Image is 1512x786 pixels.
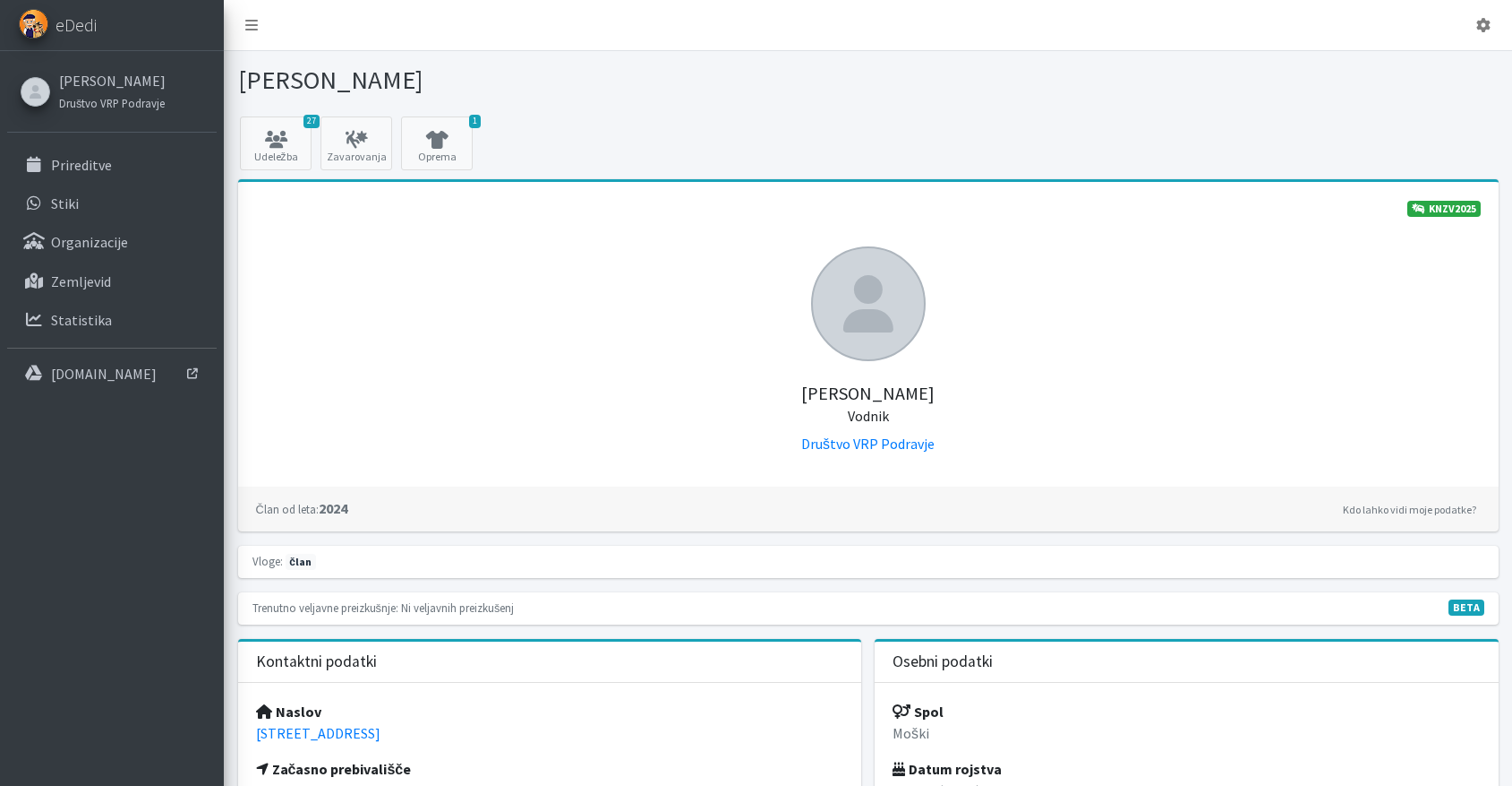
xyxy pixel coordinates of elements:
a: Statistika [7,302,217,338]
strong: 2024 [256,499,347,517]
a: Zavarovanja [320,117,392,170]
span: 1 [469,115,481,128]
a: Društvo VRP Podravje [59,91,166,113]
a: Društvo VRP Podravje [801,435,935,453]
h5: [PERSON_NAME] [256,361,1481,426]
p: Statistika [51,311,112,329]
strong: Začasno prebivališče [256,760,412,778]
a: [PERSON_NAME] [59,70,166,91]
p: Moški [893,722,1481,744]
a: Prireditve [7,147,217,183]
small: Ni veljavnih preizkušenj [401,600,514,615]
span: član [286,554,316,570]
h3: Kontaktni podatki [256,652,377,671]
small: Vloge: [252,554,283,568]
a: 27 Udeležba [240,117,312,170]
span: 27 [303,115,320,128]
strong: Naslov [256,703,321,721]
small: Vodnik [848,407,889,425]
a: [DOMAIN_NAME] [7,356,217,392]
small: Trenutno veljavne preizkušnje: [252,600,398,615]
span: eDedi [56,12,97,39]
h3: Osebni podatki [893,652,993,671]
img: eDedi [19,9,48,39]
small: Društvo VRP Podravje [59,96,165,110]
a: Kdo lahko vidi moje podatke? [1338,499,1481,521]
h1: [PERSON_NAME] [238,65,862,96]
p: Organizacije [51,233,128,251]
p: Prireditve [51,156,112,174]
a: 1 Oprema [401,117,473,170]
span: V fazi razvoja [1448,600,1484,616]
p: [DOMAIN_NAME] [51,365,157,383]
a: Zemljevid [7,263,217,299]
small: Član od leta: [256,502,319,516]
a: KNZV2025 [1407,201,1481,217]
p: Zemljevid [51,272,111,290]
p: Stiki [51,194,79,212]
strong: Spol [893,703,944,721]
a: [STREET_ADDRESS] [256,724,380,742]
a: Stiki [7,186,217,221]
a: Organizacije [7,224,217,260]
strong: Datum rojstva [893,760,1002,778]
